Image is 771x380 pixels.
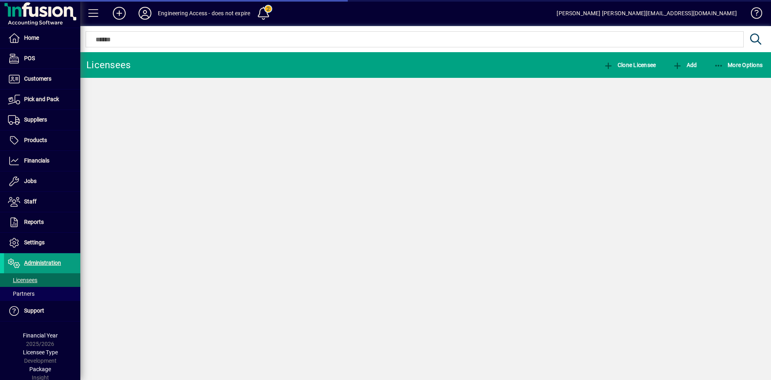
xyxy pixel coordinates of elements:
[24,307,44,314] span: Support
[4,287,80,301] a: Partners
[8,277,37,283] span: Licensees
[673,62,697,68] span: Add
[24,96,59,102] span: Pick and Pack
[24,55,35,61] span: POS
[714,62,763,68] span: More Options
[24,75,51,82] span: Customers
[4,69,80,89] a: Customers
[604,62,656,68] span: Clone Licensee
[24,260,61,266] span: Administration
[158,7,250,20] div: Engineering Access - does not expire
[24,239,45,246] span: Settings
[4,151,80,171] a: Financials
[4,192,80,212] a: Staff
[86,59,131,71] div: Licensees
[4,301,80,321] a: Support
[4,110,80,130] a: Suppliers
[745,2,761,28] a: Knowledge Base
[4,89,80,110] a: Pick and Pack
[29,366,51,372] span: Package
[24,157,49,164] span: Financials
[4,233,80,253] a: Settings
[132,6,158,20] button: Profile
[4,212,80,232] a: Reports
[4,171,80,191] a: Jobs
[4,273,80,287] a: Licensees
[4,28,80,48] a: Home
[24,198,37,205] span: Staff
[23,349,58,356] span: Licensee Type
[8,291,35,297] span: Partners
[24,178,37,184] span: Jobs
[4,49,80,69] a: POS
[4,130,80,150] a: Products
[24,35,39,41] span: Home
[106,6,132,20] button: Add
[557,7,737,20] div: [PERSON_NAME] [PERSON_NAME][EMAIL_ADDRESS][DOMAIN_NAME]
[712,58,765,72] button: More Options
[23,332,58,339] span: Financial Year
[602,58,658,72] button: Clone Licensee
[24,137,47,143] span: Products
[24,116,47,123] span: Suppliers
[24,219,44,225] span: Reports
[671,58,699,72] button: Add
